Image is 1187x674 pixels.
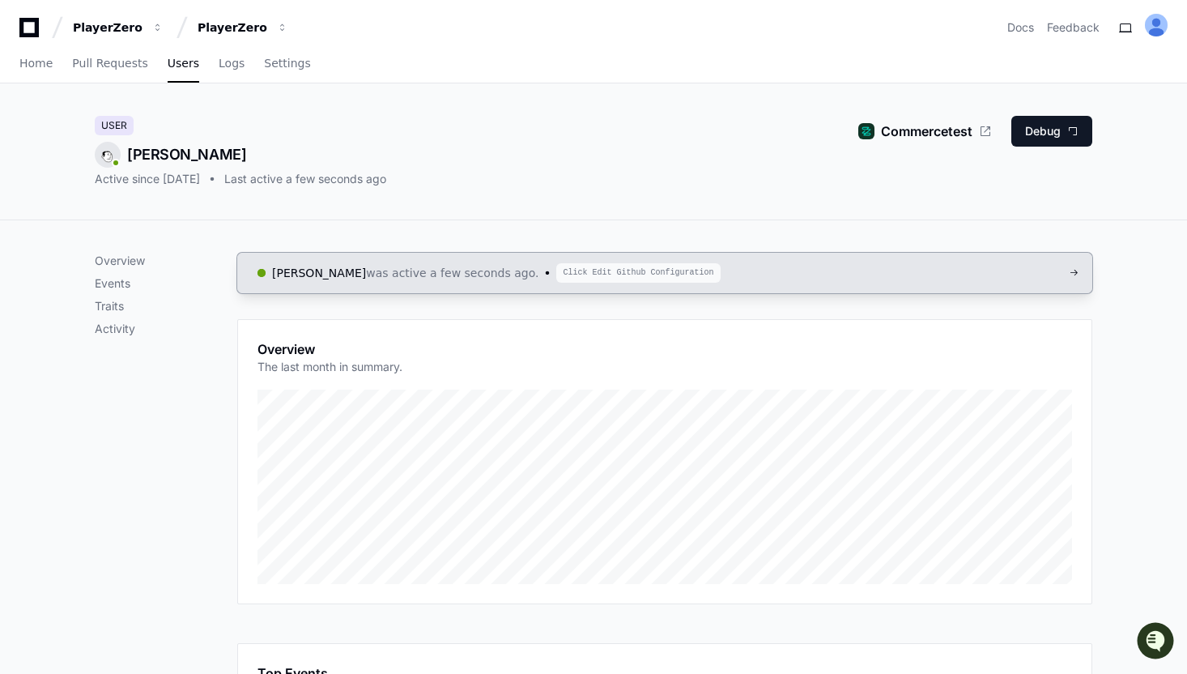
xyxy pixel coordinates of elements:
[95,298,237,314] p: Traits
[1007,19,1034,36] a: Docs
[19,45,53,83] a: Home
[72,58,147,68] span: Pull Requests
[16,65,295,91] div: Welcome
[219,45,245,83] a: Logs
[881,122,972,141] span: Commercetest
[224,171,386,187] div: Last active a few seconds ago
[95,116,134,135] div: User
[366,265,538,281] span: was active a few seconds ago.
[219,58,245,68] span: Logs
[264,58,310,68] span: Settings
[55,121,266,137] div: Start new chat
[191,13,295,42] button: PlayerZero
[72,45,147,83] a: Pull Requests
[95,171,200,187] div: Active since [DATE]
[114,169,196,182] a: Powered byPylon
[66,13,170,42] button: PlayerZero
[881,122,992,141] a: Commercetest
[257,339,402,359] h1: Overview
[1011,116,1092,147] button: Debug
[1145,14,1168,36] img: ALV-UjVcatvuIE3Ry8vbS9jTwWSCDSui9a-KCMAzof9oLoUoPIJpWA8kMXHdAIcIkQmvFwXZGxSVbioKmBNr7v50-UrkRVwdj...
[257,359,402,375] p: The last month in summary.
[168,58,199,68] span: Users
[198,19,267,36] div: PlayerZero
[858,123,874,139] img: zuora.com
[237,253,1092,293] a: [PERSON_NAME]was active a few seconds ago.Click Edit Github Configuration
[168,45,199,83] a: Users
[161,170,196,182] span: Pylon
[1047,19,1100,36] button: Feedback
[257,339,1072,385] app-pz-page-link-header: Overview
[275,126,295,145] button: Start new chat
[95,142,386,168] div: [PERSON_NAME]
[19,58,53,68] span: Home
[1135,621,1179,664] iframe: Open customer support
[95,275,237,292] p: Events
[16,16,49,49] img: PlayerZero
[95,321,237,337] p: Activity
[264,45,310,83] a: Settings
[73,19,143,36] div: PlayerZero
[16,121,45,150] img: 1756235613930-3d25f9e4-fa56-45dd-b3ad-e072dfbd1548
[95,253,237,269] p: Overview
[55,137,235,150] div: We're offline, but we'll be back soon!
[556,263,720,283] span: Click Edit Github Configuration
[272,267,366,279] a: [PERSON_NAME]
[97,144,118,165] img: 10.svg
